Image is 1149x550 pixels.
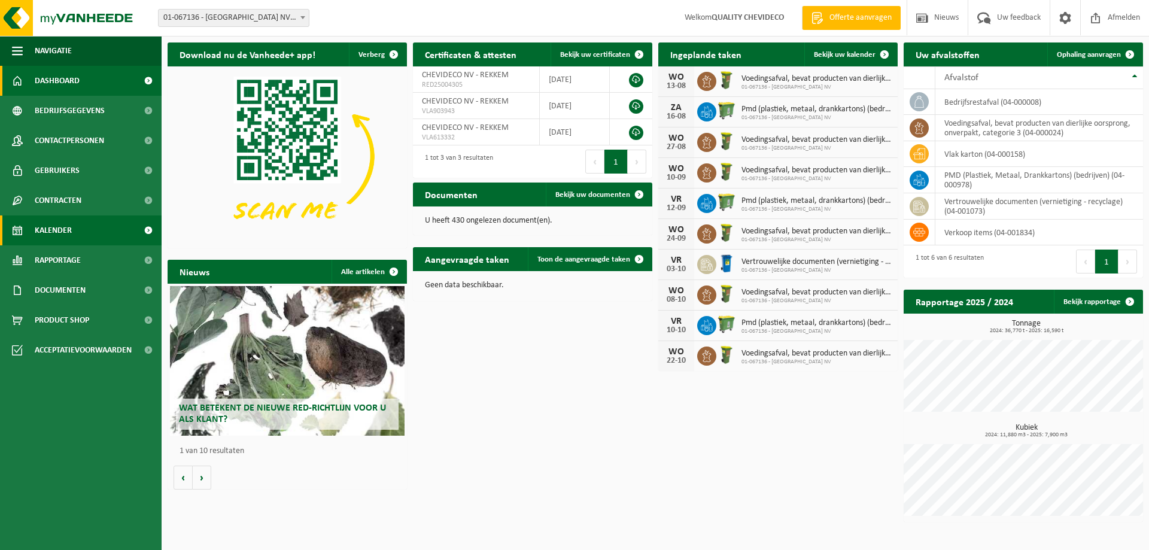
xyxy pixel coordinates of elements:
[349,42,406,66] button: Verberg
[1095,250,1118,274] button: 1
[585,150,604,174] button: Previous
[555,191,630,199] span: Bekijk uw documenten
[180,447,401,455] p: 1 van 10 resultaten
[935,141,1143,167] td: vlak karton (04-000158)
[413,183,490,206] h2: Documenten
[935,89,1143,115] td: bedrijfsrestafval (04-000008)
[716,192,737,212] img: WB-0770-HPE-GN-50
[35,275,86,305] span: Documenten
[741,288,892,297] span: Voedingsafval, bevat producten van dierlijke oorsprong, onverpakt, categorie 3
[537,256,630,263] span: Toon de aangevraagde taken
[35,126,104,156] span: Contactpersonen
[741,196,892,206] span: Pmd (plastiek, metaal, drankkartons) (bedrijven)
[158,9,309,27] span: 01-067136 - CHEVIDECO NV - REKKEM
[804,42,896,66] a: Bekijk uw kalender
[1047,42,1142,66] a: Ophaling aanvragen
[741,358,892,366] span: 01-067136 - [GEOGRAPHIC_DATA] NV
[664,143,688,151] div: 27-08
[358,51,385,59] span: Verberg
[664,225,688,235] div: WO
[664,103,688,113] div: ZA
[35,245,81,275] span: Rapportage
[741,105,892,114] span: Pmd (plastiek, metaal, drankkartons) (bedrijven)
[413,42,528,66] h2: Certificaten & attesten
[35,156,80,186] span: Gebruikers
[174,466,193,490] button: Vorige
[35,66,80,96] span: Dashboard
[910,328,1143,334] span: 2024: 36,770 t - 2025: 16,590 t
[540,66,609,93] td: [DATE]
[935,220,1143,245] td: verkoop items (04-001834)
[716,223,737,243] img: WB-0060-HPE-GN-50
[716,345,737,365] img: WB-0060-HPE-GN-50
[604,150,628,174] button: 1
[741,227,892,236] span: Voedingsafval, bevat producten van dierlijke oorsprong, onverpakt, categorie 3
[193,466,211,490] button: Volgende
[664,72,688,82] div: WO
[664,357,688,365] div: 22-10
[664,296,688,304] div: 08-10
[560,51,630,59] span: Bekijk uw certificaten
[419,148,493,175] div: 1 tot 3 van 3 resultaten
[422,123,509,132] span: CHEVIDECO NV - REKKEM
[664,326,688,335] div: 10-10
[716,70,737,90] img: WB-0060-HPE-GN-50
[741,349,892,358] span: Voedingsafval, bevat producten van dierlijke oorsprong, onverpakt, categorie 3
[935,193,1143,220] td: vertrouwelijke documenten (vernietiging - recyclage) (04-001073)
[425,217,640,225] p: U heeft 430 ongelezen document(en).
[422,107,530,116] span: VLA903943
[425,281,640,290] p: Geen data beschikbaar.
[332,260,406,284] a: Alle artikelen
[35,36,72,66] span: Navigatie
[741,318,892,328] span: Pmd (plastiek, metaal, drankkartons) (bedrijven)
[540,119,609,145] td: [DATE]
[716,314,737,335] img: WB-0770-HPE-GN-50
[546,183,651,206] a: Bekijk uw documenten
[168,42,327,66] h2: Download nu de Vanheede+ app!
[422,80,530,90] span: RED25004305
[170,286,405,436] a: Wat betekent de nieuwe RED-richtlijn voor u als klant?
[664,317,688,326] div: VR
[413,247,521,271] h2: Aangevraagde taken
[904,290,1025,313] h2: Rapportage 2025 / 2024
[935,167,1143,193] td: PMD (Plastiek, Metaal, Drankkartons) (bedrijven) (04-000978)
[944,73,978,83] span: Afvalstof
[664,164,688,174] div: WO
[664,174,688,182] div: 10-09
[179,403,386,424] span: Wat betekent de nieuwe RED-richtlijn voor u als klant?
[814,51,876,59] span: Bekijk uw kalender
[826,12,895,24] span: Offerte aanvragen
[741,74,892,84] span: Voedingsafval, bevat producten van dierlijke oorsprong, onverpakt, categorie 3
[741,145,892,152] span: 01-067136 - [GEOGRAPHIC_DATA] NV
[35,305,89,335] span: Product Shop
[540,93,609,119] td: [DATE]
[741,135,892,145] span: Voedingsafval, bevat producten van dierlijke oorsprong, onverpakt, categorie 3
[664,82,688,90] div: 13-08
[741,175,892,183] span: 01-067136 - [GEOGRAPHIC_DATA] NV
[35,186,81,215] span: Contracten
[741,166,892,175] span: Voedingsafval, bevat producten van dierlijke oorsprong, onverpakt, categorie 3
[422,71,509,80] span: CHEVIDECO NV - REKKEM
[741,257,892,267] span: Vertrouwelijke documenten (vernietiging - recyclage)
[741,114,892,121] span: 01-067136 - [GEOGRAPHIC_DATA] NV
[35,335,132,365] span: Acceptatievoorwaarden
[159,10,309,26] span: 01-067136 - CHEVIDECO NV - REKKEM
[741,236,892,244] span: 01-067136 - [GEOGRAPHIC_DATA] NV
[910,248,984,275] div: 1 tot 6 van 6 resultaten
[716,131,737,151] img: WB-0060-HPE-GN-50
[741,267,892,274] span: 01-067136 - [GEOGRAPHIC_DATA] NV
[168,66,407,246] img: Download de VHEPlus App
[802,6,901,30] a: Offerte aanvragen
[528,247,651,271] a: Toon de aangevraagde taken
[664,286,688,296] div: WO
[716,101,737,121] img: WB-0770-HPE-GN-50
[664,195,688,204] div: VR
[35,215,72,245] span: Kalender
[741,328,892,335] span: 01-067136 - [GEOGRAPHIC_DATA] NV
[1118,250,1137,274] button: Next
[168,260,221,283] h2: Nieuws
[664,204,688,212] div: 12-09
[551,42,651,66] a: Bekijk uw certificaten
[664,256,688,265] div: VR
[741,84,892,91] span: 01-067136 - [GEOGRAPHIC_DATA] NV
